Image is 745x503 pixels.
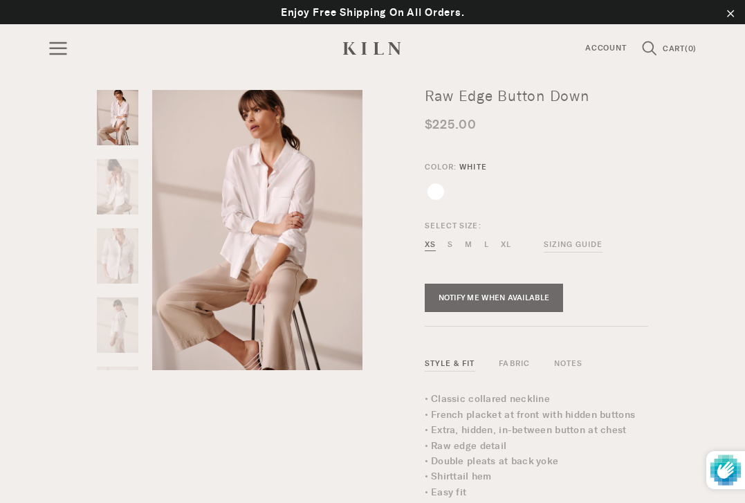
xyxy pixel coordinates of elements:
span: • Easy fit [425,486,467,498]
p: Enjoy Free Shipping On All Orders. [14,4,731,21]
span: $225.00 [425,117,477,132]
img: WT1168WSFWHITE_WB1176WFCDUNE_090_180x.jpg [97,159,138,214]
span: • Shirttail hem [425,470,492,482]
span: 0 [688,44,694,53]
label: M [465,239,472,251]
label: S [448,239,453,251]
a: Account [575,42,636,55]
img: WT1168WSFWHITE_WB1176WFCDUNE_087_180x.jpg [97,228,138,284]
a: FABRIC [499,358,530,372]
span: ) [693,44,697,53]
label: SELECT Size: [425,221,603,231]
span: • French placket at front with hidden buttons [425,409,636,421]
span: CART( [663,44,688,53]
img: WT1168WSFWHITE_WB1176WFCDUNE_107_180x.jpg [97,298,138,353]
img: Protected by hCaptcha [710,451,741,489]
span: • Double pleats at back yoke [425,455,559,467]
label: Color: [425,161,487,174]
a: NOTES [554,358,583,372]
span: White [459,162,487,172]
a: Notify Me When Available [425,284,564,313]
span: • Extra, hidden, in-between button at chest [425,424,627,436]
h1: Raw Edge Button Down [425,90,649,103]
a: STYLE & FIT [425,358,475,372]
label: XS [425,239,436,252]
img: WT1168WSFWHITE_WB1176WFCDUNE_094_180x.jpg [97,367,138,422]
a: Sizing Guide [544,239,603,253]
a: CART(0) [663,45,697,53]
span: • Classic collared neckline [425,393,551,405]
img: Raw Edge Button Down [152,90,362,370]
img: WT1168WSFWHITE_WB1176WFCDUNE_098_0e1dc745-e70a-405a-86be-493dc6a7f22a_180x.jpg [97,90,138,145]
label: XL [501,239,511,251]
label: L [484,239,489,251]
span: • Raw edge detail [425,440,507,452]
